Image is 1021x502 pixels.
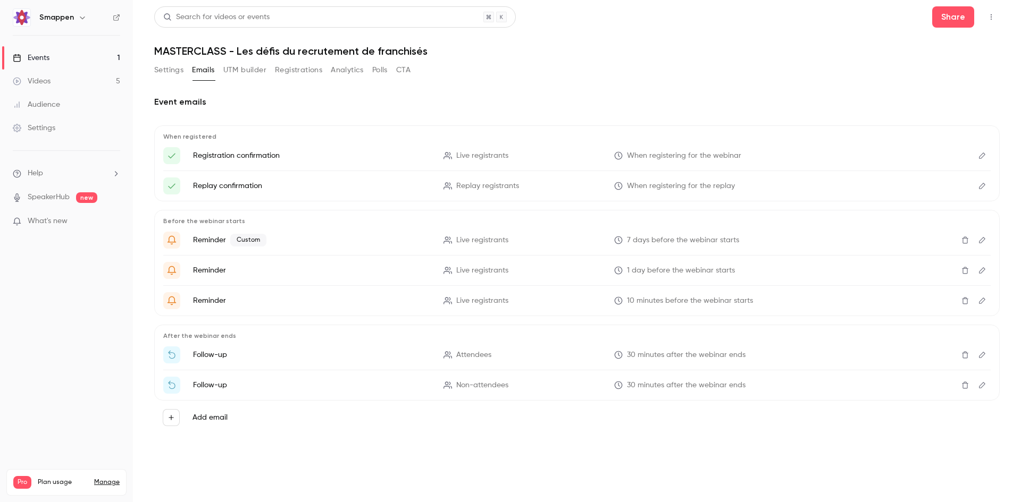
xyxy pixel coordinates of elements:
[932,6,974,28] button: Share
[627,181,735,192] span: When registering for the replay
[957,232,974,249] button: Delete
[193,150,431,161] p: Registration confirmation
[193,234,431,246] p: Reminder
[275,62,322,79] button: Registrations
[974,262,991,279] button: Edit
[456,380,508,391] span: Non-attendees
[163,262,991,279] li: {{ event_name }} c'est demain à 11h !
[154,96,1000,108] h2: Event emails
[331,62,364,79] button: Analytics
[456,150,508,161] span: Live registrants
[193,412,228,423] label: Add email
[163,292,991,309] li: {{ event_name }} va commencer !
[163,177,991,194] li: Voici le lien pour visionner l'événement {{ event_name }}!
[456,181,519,192] span: Replay registrants
[193,350,431,360] p: Follow-up
[193,380,431,390] p: Follow-up
[13,476,31,489] span: Pro
[163,377,991,394] li: Voici le replay de notre{{ event_name }}
[193,265,431,276] p: Reminder
[627,295,753,307] span: 10 minutes before the webinar starts
[163,132,991,141] p: When registered
[94,478,120,487] a: Manage
[13,123,55,133] div: Settings
[163,147,991,164] li: Voici le lien d'accès à l'événement {{ event_name }}!
[372,62,388,79] button: Polls
[163,346,991,363] li: Merci de votre participation à notre {{ event_name }}
[396,62,411,79] button: CTA
[974,377,991,394] button: Edit
[627,150,741,161] span: When registering for the webinar
[627,380,746,391] span: 30 minutes after the webinar ends
[154,62,183,79] button: Settings
[627,265,735,276] span: 1 day before the webinar starts
[974,147,991,164] button: Edit
[974,346,991,363] button: Edit
[456,350,491,361] span: Attendees
[13,53,49,63] div: Events
[957,292,974,309] button: Delete
[456,265,508,276] span: Live registrants
[107,217,120,226] iframe: Noticeable Trigger
[456,295,508,307] span: Live registrants
[193,181,431,191] p: Replay confirmation
[38,478,88,487] span: Plan usage
[163,331,991,340] p: After the webinar ends
[28,192,70,203] a: SpeakerHub
[223,62,266,79] button: UTM builder
[76,192,97,203] span: new
[957,346,974,363] button: Delete
[13,168,120,179] li: help-dropdown-opener
[13,99,60,110] div: Audience
[957,262,974,279] button: Delete
[163,12,270,23] div: Search for videos or events
[13,9,30,26] img: Smappen
[456,235,508,246] span: Live registrants
[974,232,991,249] button: Edit
[974,292,991,309] button: Edit
[192,62,214,79] button: Emails
[627,350,746,361] span: 30 minutes after the webinar ends
[39,12,74,23] h6: Smappen
[13,76,51,87] div: Videos
[193,295,431,306] p: Reminder
[28,216,68,227] span: What's new
[627,235,739,246] span: 7 days before the webinar starts
[974,177,991,194] button: Edit
[163,232,991,249] li: RDV jeudi prochain à 11h pour notre{{ event_name }}
[163,217,991,225] p: Before the webinar starts
[154,45,1000,57] h1: MASTERCLASS - Les défis du recrutement de franchisés
[230,234,266,246] span: Custom
[28,168,43,179] span: Help
[957,377,974,394] button: Delete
